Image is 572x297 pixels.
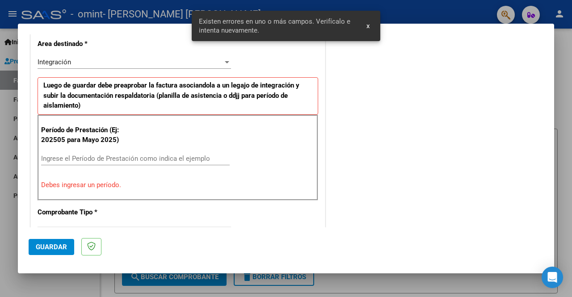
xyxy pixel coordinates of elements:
p: Debes ingresar un período. [41,180,315,190]
span: x [366,22,370,30]
span: Existen errores en uno o más campos. Verifícalo e intenta nuevamente. [199,17,356,35]
span: Guardar [36,243,67,251]
span: Integración [38,58,71,66]
strong: Luego de guardar debe preaprobar la factura asociandola a un legajo de integración y subir la doc... [43,81,299,109]
button: Guardar [29,239,74,255]
div: Open Intercom Messenger [542,267,563,288]
p: Comprobante Tipo * [38,207,122,218]
p: Período de Prestación (Ej: 202505 para Mayo 2025) [41,125,123,145]
p: Area destinado * [38,39,122,49]
button: x [359,18,377,34]
span: Factura C [38,226,66,234]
